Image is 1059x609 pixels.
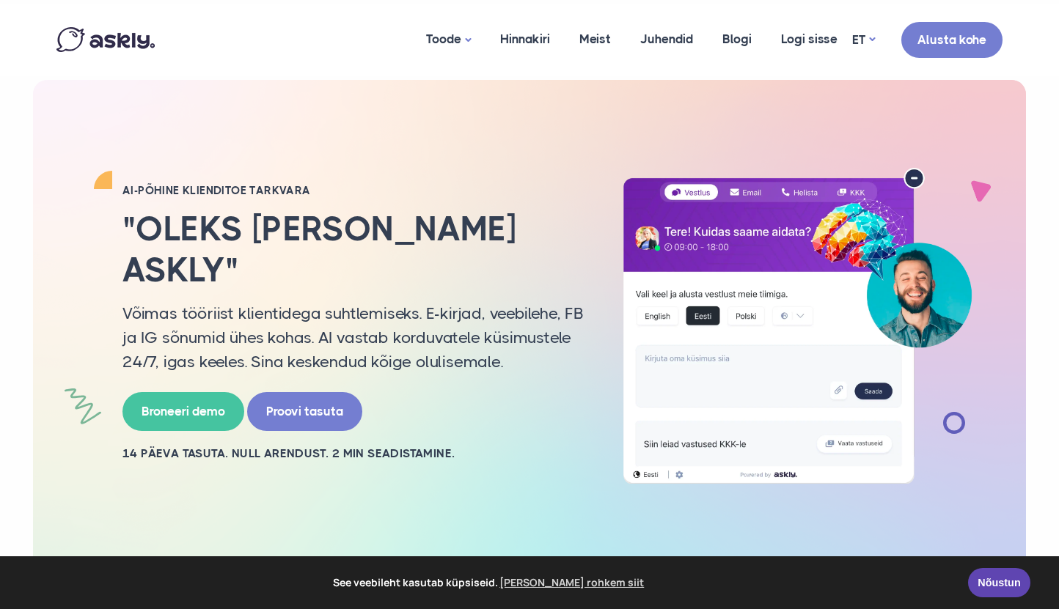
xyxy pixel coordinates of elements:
[122,209,585,289] h2: "Oleks [PERSON_NAME] Askly"
[247,392,362,431] a: Proovi tasuta
[485,4,565,75] a: Hinnakiri
[766,4,852,75] a: Logi sisse
[852,29,875,51] a: ET
[122,183,585,198] h2: AI-PÕHINE KLIENDITOE TARKVARA
[901,22,1003,58] a: Alusta kohe
[122,392,244,431] a: Broneeri demo
[411,4,485,76] a: Toode
[498,572,647,594] a: learn more about cookies
[607,168,988,484] img: AI multilingual chat
[565,4,626,75] a: Meist
[968,568,1030,597] a: Nõustun
[122,446,585,462] h2: 14 PÄEVA TASUTA. NULL ARENDUST. 2 MIN SEADISTAMINE.
[626,4,708,75] a: Juhendid
[708,4,766,75] a: Blogi
[21,572,958,594] span: See veebileht kasutab küpsiseid.
[122,301,585,374] p: Võimas tööriist klientidega suhtlemiseks. E-kirjad, veebilehe, FB ja IG sõnumid ühes kohas. AI va...
[56,27,155,52] img: Askly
